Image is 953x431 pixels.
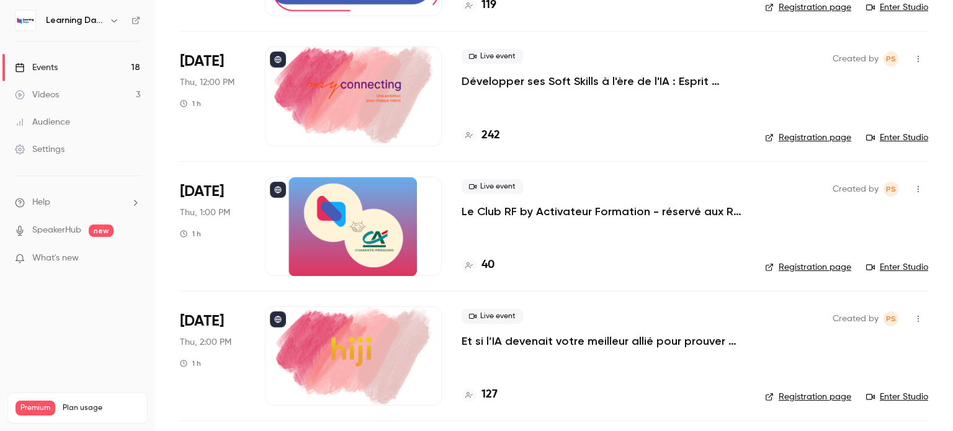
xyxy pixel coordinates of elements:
[884,182,898,197] span: Prad Selvarajah
[32,196,50,209] span: Help
[462,386,498,403] a: 127
[180,177,245,276] div: Oct 9 Thu, 1:00 PM (Europe/Paris)
[833,182,879,197] span: Created by
[180,76,235,89] span: Thu, 12:00 PM
[180,311,224,331] span: [DATE]
[765,391,851,403] a: Registration page
[15,89,59,101] div: Videos
[866,391,928,403] a: Enter Studio
[866,1,928,14] a: Enter Studio
[462,334,745,349] a: Et si l’IA devenait votre meilleur allié pour prouver enfin l’impact de vos formations ?
[180,182,224,202] span: [DATE]
[886,311,896,326] span: PS
[180,207,230,219] span: Thu, 1:00 PM
[180,306,245,406] div: Oct 9 Thu, 2:00 PM (Europe/Paris)
[32,252,79,265] span: What's new
[462,257,494,273] a: 40
[886,51,896,66] span: PS
[884,51,898,66] span: Prad Selvarajah
[16,401,55,415] span: Premium
[481,127,500,144] h4: 242
[833,311,879,326] span: Created by
[180,51,224,71] span: [DATE]
[462,74,745,89] a: Développer ses Soft Skills à l'ère de l'IA : Esprit critique & IA
[180,358,201,368] div: 1 h
[180,336,231,349] span: Thu, 2:00 PM
[180,99,201,109] div: 1 h
[886,182,896,197] span: PS
[462,309,523,324] span: Live event
[462,179,523,194] span: Live event
[765,131,851,144] a: Registration page
[180,47,245,146] div: Oct 9 Thu, 12:00 PM (Europe/Paris)
[833,51,879,66] span: Created by
[462,49,523,64] span: Live event
[15,196,140,209] li: help-dropdown-opener
[462,204,745,219] a: Le Club RF by Activateur Formation - réservé aux RF - La formation, bien plus qu’un “smile sheet" ?
[16,11,35,30] img: Learning Days
[765,1,851,14] a: Registration page
[866,261,928,273] a: Enter Studio
[462,127,500,144] a: 242
[765,261,851,273] a: Registration page
[180,229,201,239] div: 1 h
[32,224,81,237] a: SpeakerHub
[884,311,898,326] span: Prad Selvarajah
[89,224,114,237] span: new
[15,143,65,156] div: Settings
[481,386,498,403] h4: 127
[481,257,494,273] h4: 40
[866,131,928,144] a: Enter Studio
[125,253,140,264] iframe: Noticeable Trigger
[63,403,140,413] span: Plan usage
[46,14,104,27] h6: Learning Days
[15,116,70,128] div: Audience
[15,61,58,74] div: Events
